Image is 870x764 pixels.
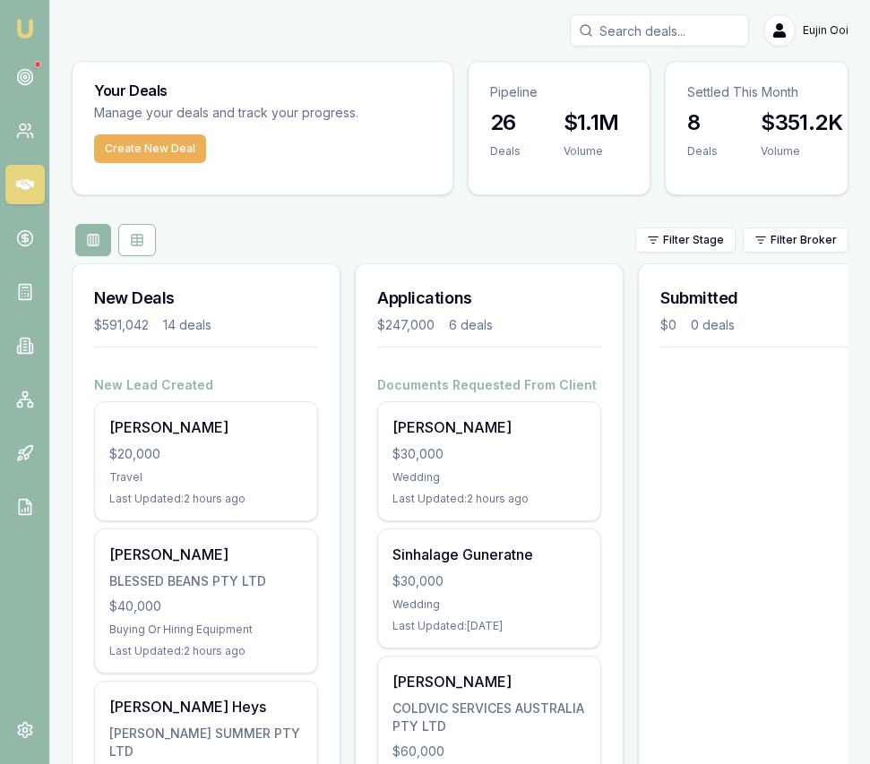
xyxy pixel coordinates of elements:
[392,619,586,633] div: Last Updated: [DATE]
[109,492,303,506] div: Last Updated: 2 hours ago
[163,316,211,334] div: 14 deals
[564,144,619,159] div: Volume
[803,23,848,38] span: Eujin Ooi
[635,227,736,253] button: Filter Stage
[687,108,718,137] h3: 8
[687,144,718,159] div: Deals
[771,233,837,247] span: Filter Broker
[743,227,848,253] button: Filter Broker
[94,286,318,311] h3: New Deals
[109,470,303,485] div: Travel
[392,445,586,463] div: $30,000
[490,83,629,101] p: Pipeline
[449,316,493,334] div: 6 deals
[109,445,303,463] div: $20,000
[691,316,735,334] div: 0 deals
[109,416,303,438] div: [PERSON_NAME]
[490,108,521,137] h3: 26
[94,83,431,98] h3: Your Deals
[109,644,303,658] div: Last Updated: 2 hours ago
[570,14,749,47] input: Search deals
[663,233,724,247] span: Filter Stage
[392,671,586,692] div: [PERSON_NAME]
[490,144,521,159] div: Deals
[392,572,586,590] div: $30,000
[94,316,149,334] div: $591,042
[109,572,303,590] div: BLESSED BEANS PTY LTD
[392,544,586,565] div: Sinhalage Guneratne
[392,492,586,506] div: Last Updated: 2 hours ago
[392,700,586,735] div: COLDVIC SERVICES AUSTRALIA PTY LTD
[94,134,206,163] button: Create New Deal
[109,725,303,760] div: [PERSON_NAME] SUMMER PTY LTD
[687,83,826,101] p: Settled This Month
[564,108,619,137] h3: $1.1M
[377,286,601,311] h3: Applications
[761,108,842,137] h3: $351.2K
[392,416,586,438] div: [PERSON_NAME]
[109,696,303,717] div: [PERSON_NAME] Heys
[392,470,586,485] div: Wedding
[377,316,435,334] div: $247,000
[660,316,676,334] div: $0
[94,376,318,394] h4: New Lead Created
[761,144,842,159] div: Volume
[392,597,586,612] div: Wedding
[109,622,303,637] div: Buying Or Hiring Equipment
[14,18,36,39] img: emu-icon-u.png
[109,544,303,565] div: [PERSON_NAME]
[94,103,431,124] p: Manage your deals and track your progress.
[377,376,601,394] h4: Documents Requested From Client
[109,597,303,615] div: $40,000
[392,743,586,760] div: $60,000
